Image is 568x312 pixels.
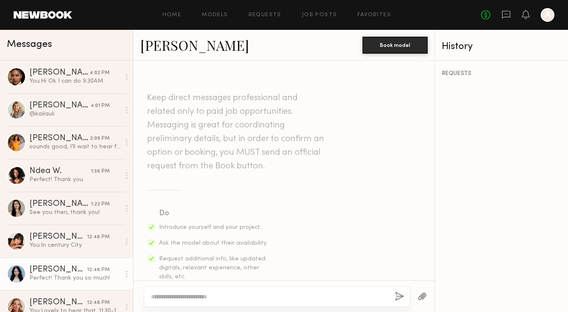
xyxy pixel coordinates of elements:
[29,176,120,184] div: Perfect! Thank you
[357,12,391,18] a: Favorites
[29,101,90,110] div: [PERSON_NAME]
[90,135,110,143] div: 2:09 PM
[29,266,87,274] div: [PERSON_NAME]
[442,42,561,52] div: History
[29,200,91,208] div: [PERSON_NAME]
[29,69,90,77] div: [PERSON_NAME]
[7,40,52,49] span: Messages
[87,266,110,274] div: 12:48 PM
[29,274,120,282] div: Perfect! Thank you so much!
[147,91,326,173] header: Keep direct messages professional and related only to paid job opportunities. Messaging is great ...
[442,71,561,77] div: REQUESTS
[362,41,428,48] a: Book model
[90,102,110,110] div: 4:01 PM
[29,134,90,143] div: [PERSON_NAME]
[302,12,337,18] a: Job Posts
[91,200,110,208] div: 1:22 PM
[90,69,110,77] div: 4:02 PM
[202,12,228,18] a: Models
[29,208,120,217] div: See you then, thank you!
[29,143,120,151] div: sounds good, I’ll wait to hear from you!
[159,240,267,246] span: Ask the model about their availability.
[29,77,120,85] div: You: Hi Ok I can do 9:30AM
[29,298,87,307] div: [PERSON_NAME]
[159,225,261,230] span: Introduce yourself and your project.
[29,233,87,241] div: [PERSON_NAME]
[91,168,110,176] div: 1:38 PM
[162,12,182,18] a: Home
[159,208,268,220] div: Do
[159,256,266,280] span: Request additional info, like updated digitals, relevant experience, other skills, etc.
[29,110,120,118] div: @kailauli
[541,8,554,22] a: A
[29,167,91,176] div: Ndea W.
[87,233,110,241] div: 12:48 PM
[87,299,110,307] div: 12:48 PM
[249,12,281,18] a: Requests
[362,37,428,54] button: Book model
[29,241,120,249] div: You: In century City
[140,36,249,54] a: [PERSON_NAME]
